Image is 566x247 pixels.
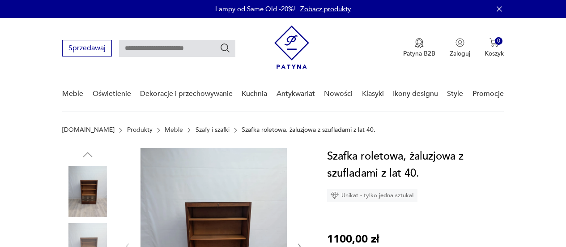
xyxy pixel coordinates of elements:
[274,26,309,69] img: Patyna - sklep z meblami i dekoracjami vintage
[485,38,504,58] button: 0Koszyk
[165,126,183,134] a: Meble
[196,126,230,134] a: Szafy i szafki
[403,38,435,58] button: Patyna B2B
[447,77,463,111] a: Style
[489,38,498,47] img: Ikona koszyka
[127,126,153,134] a: Produkty
[495,37,502,45] div: 0
[393,77,438,111] a: Ikony designu
[215,4,296,13] p: Lampy od Same Old -20%!
[403,49,435,58] p: Patyna B2B
[62,77,83,111] a: Meble
[362,77,384,111] a: Klasyki
[140,77,233,111] a: Dekoracje i przechowywanie
[415,38,424,48] img: Ikona medalu
[220,43,230,53] button: Szukaj
[62,46,112,52] a: Sprzedawaj
[277,77,315,111] a: Antykwariat
[331,191,339,199] img: Ikona diamentu
[324,77,353,111] a: Nowości
[472,77,504,111] a: Promocje
[242,126,375,134] p: Szafka roletowa, żaluzjowa z szufladami z lat 40.
[403,38,435,58] a: Ikona medaluPatyna B2B
[93,77,131,111] a: Oświetlenie
[62,40,112,56] button: Sprzedawaj
[450,38,470,58] button: Zaloguj
[62,126,115,134] a: [DOMAIN_NAME]
[327,189,417,202] div: Unikat - tylko jedna sztuka!
[62,166,113,217] img: Zdjęcie produktu Szafka roletowa, żaluzjowa z szufladami z lat 40.
[455,38,464,47] img: Ikonka użytkownika
[485,49,504,58] p: Koszyk
[327,148,504,182] h1: Szafka roletowa, żaluzjowa z szufladami z lat 40.
[300,4,351,13] a: Zobacz produkty
[242,77,267,111] a: Kuchnia
[450,49,470,58] p: Zaloguj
